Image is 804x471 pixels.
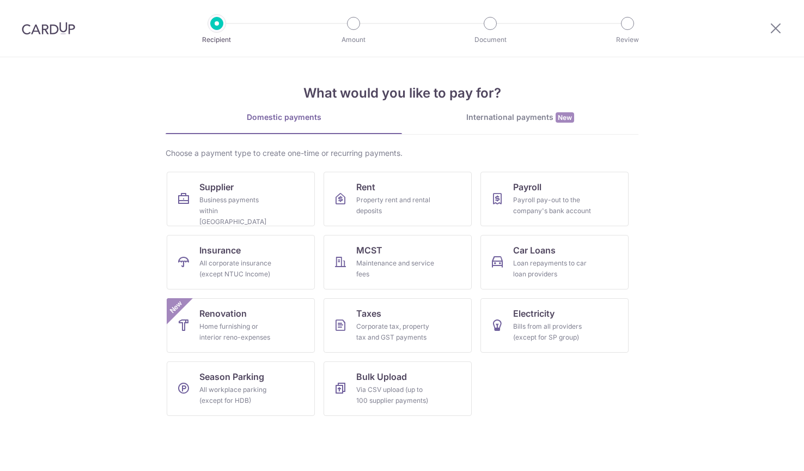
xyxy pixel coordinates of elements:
[199,258,278,280] div: All corporate insurance (except NTUC Income)
[480,235,629,289] a: Car LoansLoan repayments to car loan providers
[513,258,592,280] div: Loan repayments to car loan providers
[450,34,531,45] p: Document
[513,195,592,216] div: Payroll pay-out to the company's bank account
[176,34,257,45] p: Recipient
[313,34,394,45] p: Amount
[199,384,278,406] div: All workplace parking (except for HDB)
[356,307,381,320] span: Taxes
[199,195,278,227] div: Business payments within [GEOGRAPHIC_DATA]
[324,298,472,353] a: TaxesCorporate tax, property tax and GST payments
[356,384,435,406] div: Via CSV upload (up to 100 supplier payments)
[513,321,592,343] div: Bills from all providers (except for SP group)
[480,298,629,353] a: ElectricityBills from all providers (except for SP group)
[556,112,574,123] span: New
[356,195,435,216] div: Property rent and rental deposits
[199,370,264,383] span: Season Parking
[324,361,472,416] a: Bulk UploadVia CSV upload (up to 100 supplier payments)
[356,244,382,257] span: MCST
[199,244,241,257] span: Insurance
[22,22,75,35] img: CardUp
[356,258,435,280] div: Maintenance and service fees
[167,235,315,289] a: InsuranceAll corporate insurance (except NTUC Income)
[166,112,402,123] div: Domestic payments
[167,298,315,353] a: RenovationHome furnishing or interior reno-expensesNew
[587,34,668,45] p: Review
[480,172,629,226] a: PayrollPayroll pay-out to the company's bank account
[513,180,541,194] span: Payroll
[356,370,407,383] span: Bulk Upload
[513,307,555,320] span: Electricity
[324,235,472,289] a: MCSTMaintenance and service fees
[199,321,278,343] div: Home furnishing or interior reno-expenses
[167,172,315,226] a: SupplierBusiness payments within [GEOGRAPHIC_DATA]
[166,148,638,159] div: Choose a payment type to create one-time or recurring payments.
[356,180,375,194] span: Rent
[166,83,638,103] h4: What would you like to pay for?
[356,321,435,343] div: Corporate tax, property tax and GST payments
[167,361,315,416] a: Season ParkingAll workplace parking (except for HDB)
[513,244,556,257] span: Car Loans
[324,172,472,226] a: RentProperty rent and rental deposits
[199,180,234,194] span: Supplier
[199,307,247,320] span: Renovation
[167,298,185,316] span: New
[402,112,638,123] div: International payments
